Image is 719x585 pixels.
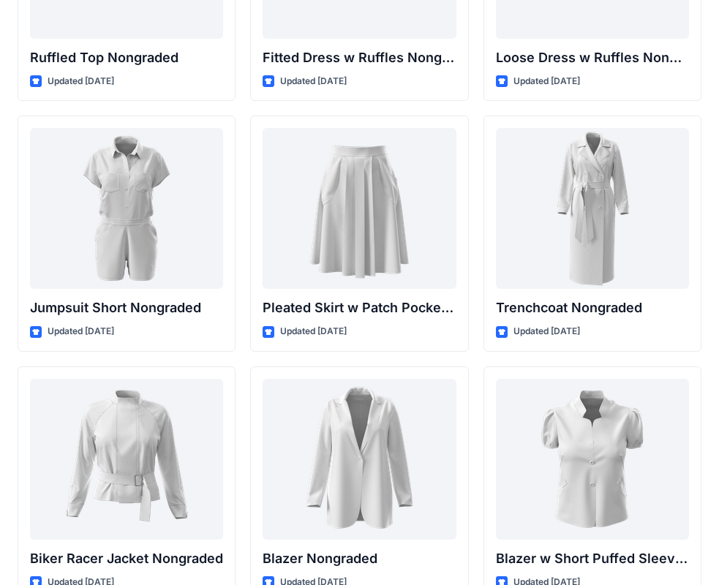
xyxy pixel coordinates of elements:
[496,379,689,540] a: Blazer w Short Puffed Sleeves Nongraded
[496,48,689,68] p: Loose Dress w Ruffles Nongraded
[496,128,689,289] a: Trenchcoat Nongraded
[30,298,223,318] p: Jumpsuit Short Nongraded
[263,48,456,68] p: Fitted Dress w Ruffles Nongraded
[30,548,223,569] p: Biker Racer Jacket Nongraded
[48,74,114,89] p: Updated [DATE]
[513,74,580,89] p: Updated [DATE]
[263,379,456,540] a: Blazer Nongraded
[30,48,223,68] p: Ruffled Top Nongraded
[30,128,223,289] a: Jumpsuit Short Nongraded
[263,298,456,318] p: Pleated Skirt w Patch Pockets Nongraded
[496,548,689,569] p: Blazer w Short Puffed Sleeves Nongraded
[280,324,347,339] p: Updated [DATE]
[48,324,114,339] p: Updated [DATE]
[280,74,347,89] p: Updated [DATE]
[263,548,456,569] p: Blazer Nongraded
[513,324,580,339] p: Updated [DATE]
[263,128,456,289] a: Pleated Skirt w Patch Pockets Nongraded
[496,298,689,318] p: Trenchcoat Nongraded
[30,379,223,540] a: Biker Racer Jacket Nongraded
